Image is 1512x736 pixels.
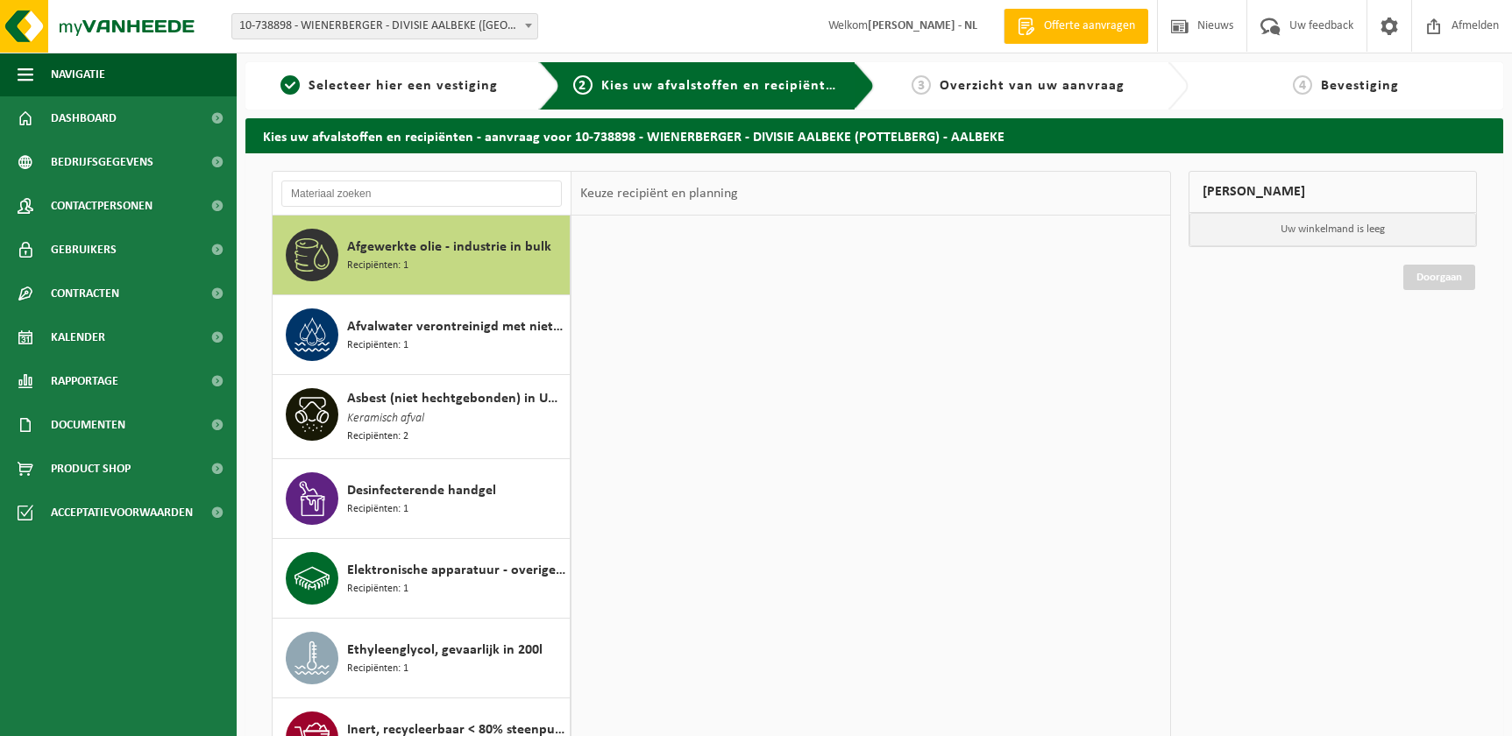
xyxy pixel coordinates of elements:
[912,75,931,95] span: 3
[280,75,300,95] span: 1
[51,447,131,491] span: Product Shop
[51,53,105,96] span: Navigatie
[51,228,117,272] span: Gebruikers
[571,172,747,216] div: Keuze recipiënt en planning
[273,459,571,539] button: Desinfecterende handgel Recipiënten: 1
[1293,75,1312,95] span: 4
[347,640,543,661] span: Ethyleenglycol, gevaarlijk in 200l
[245,118,1503,152] h2: Kies uw afvalstoffen en recipiënten - aanvraag voor 10-738898 - WIENERBERGER - DIVISIE AALBEKE (P...
[868,19,977,32] strong: [PERSON_NAME] - NL
[347,480,496,501] span: Desinfecterende handgel
[281,180,562,207] input: Materiaal zoeken
[51,359,118,403] span: Rapportage
[347,388,565,409] span: Asbest (niet hechtgebonden) in UN gekeurde verpakking
[273,619,571,698] button: Ethyleenglycol, gevaarlijk in 200l Recipiënten: 1
[1189,213,1476,246] p: Uw winkelmand is leeg
[573,75,593,95] span: 2
[254,75,525,96] a: 1Selecteer hier een vestiging
[347,581,408,598] span: Recipiënten: 1
[1004,9,1148,44] a: Offerte aanvragen
[347,409,424,428] span: Keramisch afval
[347,316,565,337] span: Afvalwater verontreinigd met niet gevaarlijke producten
[1040,18,1139,35] span: Offerte aanvragen
[273,295,571,375] button: Afvalwater verontreinigd met niet gevaarlijke producten Recipiënten: 1
[273,375,571,459] button: Asbest (niet hechtgebonden) in UN gekeurde verpakking Keramisch afval Recipiënten: 2
[51,403,125,447] span: Documenten
[51,184,153,228] span: Contactpersonen
[1403,265,1475,290] a: Doorgaan
[347,560,565,581] span: Elektronische apparatuur - overige (OVE)
[309,79,498,93] span: Selecteer hier een vestiging
[347,258,408,274] span: Recipiënten: 1
[232,14,537,39] span: 10-738898 - WIENERBERGER - DIVISIE AALBEKE (POTTELBERG) - AALBEKE
[51,140,153,184] span: Bedrijfsgegevens
[347,428,408,445] span: Recipiënten: 2
[347,337,408,354] span: Recipiënten: 1
[231,13,538,39] span: 10-738898 - WIENERBERGER - DIVISIE AALBEKE (POTTELBERG) - AALBEKE
[1189,171,1477,213] div: [PERSON_NAME]
[940,79,1125,93] span: Overzicht van uw aanvraag
[51,96,117,140] span: Dashboard
[51,315,105,359] span: Kalender
[273,539,571,619] button: Elektronische apparatuur - overige (OVE) Recipiënten: 1
[347,237,551,258] span: Afgewerkte olie - industrie in bulk
[51,491,193,534] span: Acceptatievoorwaarden
[1321,79,1399,93] span: Bevestiging
[347,661,408,677] span: Recipiënten: 1
[347,501,408,518] span: Recipiënten: 1
[51,272,119,315] span: Contracten
[601,79,842,93] span: Kies uw afvalstoffen en recipiënten
[273,216,571,295] button: Afgewerkte olie - industrie in bulk Recipiënten: 1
